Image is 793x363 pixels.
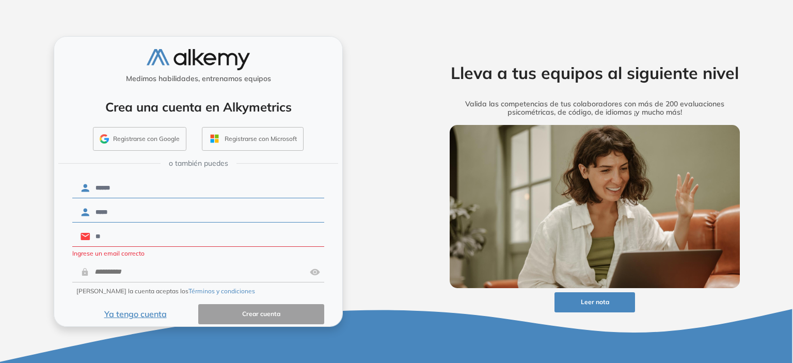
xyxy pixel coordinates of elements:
span: [PERSON_NAME] la cuenta aceptas los [76,287,255,296]
button: Registrarse con Microsoft [202,127,304,151]
img: img-more-info [450,125,740,288]
p: Ingrese un email correcto [72,249,324,258]
button: Registrarse con Google [93,127,186,151]
img: asd [310,262,320,282]
button: Ya tengo cuenta [72,304,198,324]
h5: Medimos habilidades, entrenamos equipos [58,74,338,83]
h4: Crea una cuenta en Alkymetrics [68,100,329,115]
button: Términos y condiciones [188,287,255,296]
button: Leer nota [554,292,635,312]
iframe: Chat Widget [608,244,793,363]
img: logo-alkemy [147,49,250,70]
img: OUTLOOK_ICON [209,133,220,145]
div: Widget de chat [608,244,793,363]
button: Crear cuenta [198,304,324,324]
h5: Valida las competencias de tus colaboradores con más de 200 evaluaciones psicométricas, de código... [434,100,756,117]
span: o también puedes [169,158,228,169]
h2: Lleva a tus equipos al siguiente nivel [434,63,756,83]
img: GMAIL_ICON [100,134,109,144]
